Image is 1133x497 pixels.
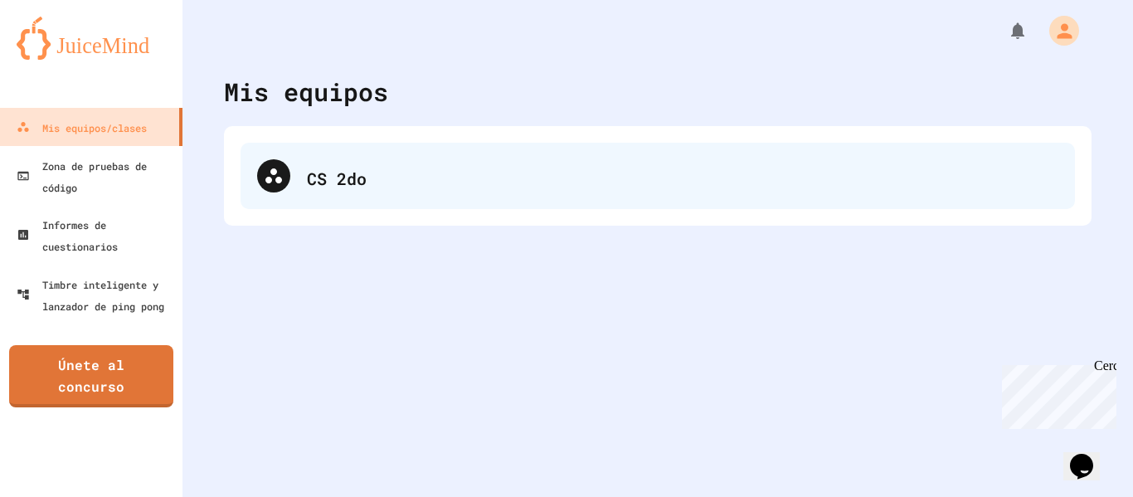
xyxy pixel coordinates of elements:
[1063,431,1116,480] iframe: widget de chat
[241,143,1075,209] div: CS 2do
[42,218,118,253] font: Informes de cuestionarios
[7,7,114,120] div: ¡Chatea con nosotros ahora!Cerca
[1032,12,1083,50] div: Mi cuenta
[977,17,1032,45] div: Mis notificaciones
[224,75,388,107] font: Mis equipos
[42,278,164,313] font: Timbre inteligente y lanzador de ping pong
[17,17,166,60] img: logo-orange.svg
[42,121,147,134] font: Mis equipos/clases
[58,356,124,395] font: Únete al concurso
[307,167,367,188] font: CS 2do
[995,358,1116,429] iframe: widget de chat
[42,159,147,194] font: Zona de pruebas de código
